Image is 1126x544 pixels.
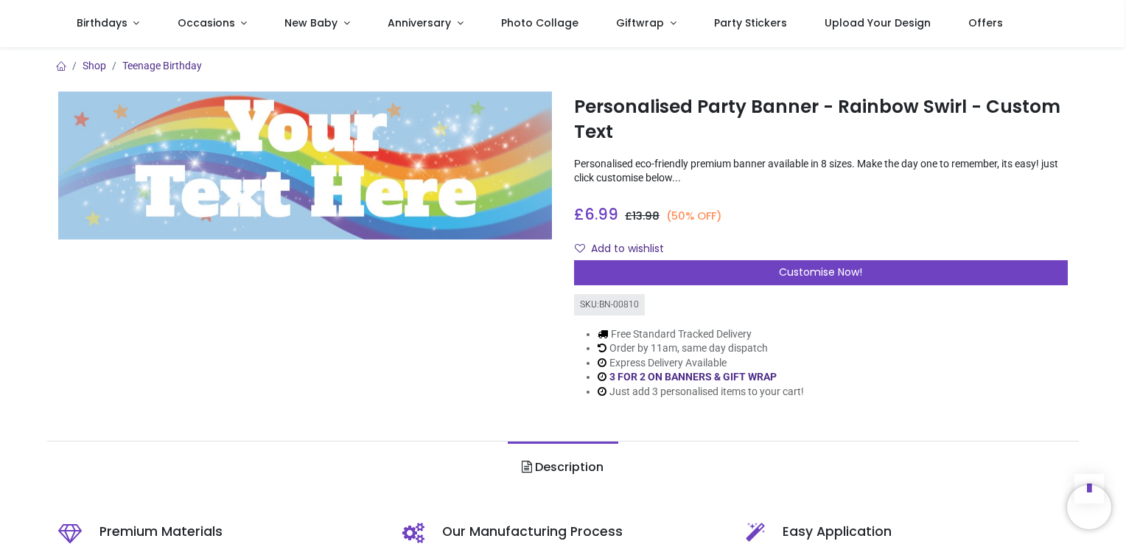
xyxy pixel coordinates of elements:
p: Personalised eco-friendly premium banner available in 8 sizes. Make the day one to remember, its ... [574,157,1068,186]
span: Upload Your Design [825,15,931,30]
span: Giftwrap [616,15,664,30]
h1: Personalised Party Banner - Rainbow Swirl - Custom Text [574,94,1068,145]
span: Customise Now! [779,265,862,279]
span: Anniversary [388,15,451,30]
span: £ [625,209,660,223]
a: Teenage Birthday [122,60,202,72]
span: £ [574,203,618,225]
a: Shop [83,60,106,72]
h5: Premium Materials [99,523,380,541]
li: Just add 3 personalised items to your cart! [598,385,804,400]
h5: Our Manufacturing Process [442,523,724,541]
a: 3 FOR 2 ON BANNERS & GIFT WRAP [609,371,777,383]
h5: Easy Application [783,523,1068,541]
span: 13.98 [632,209,660,223]
span: Photo Collage [501,15,578,30]
li: Express Delivery Available [598,356,804,371]
span: Occasions [178,15,235,30]
span: 6.99 [584,203,618,225]
iframe: Brevo live chat [1067,485,1111,529]
li: Order by 11am, same day dispatch [598,341,804,356]
span: Party Stickers [714,15,787,30]
span: New Baby [284,15,338,30]
button: Add to wishlistAdd to wishlist [574,237,676,262]
img: Personalised Party Banner - Rainbow Swirl - Custom Text [58,91,552,240]
a: Description [508,442,618,493]
span: Offers [968,15,1003,30]
span: Birthdays [77,15,127,30]
i: Add to wishlist [575,243,585,254]
small: (50% OFF) [666,209,722,224]
li: Free Standard Tracked Delivery [598,327,804,342]
div: SKU: BN-00810 [574,294,645,315]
